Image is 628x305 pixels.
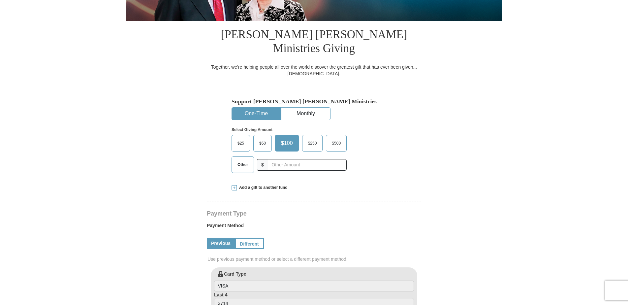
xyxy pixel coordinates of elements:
[234,160,251,170] span: Other
[232,98,396,105] h5: Support [PERSON_NAME] [PERSON_NAME] Ministries
[232,108,281,120] button: One-Time
[305,138,320,148] span: $250
[237,185,288,190] span: Add a gift to another fund
[207,211,421,216] h4: Payment Type
[207,222,421,232] label: Payment Method
[281,108,330,120] button: Monthly
[257,159,268,171] span: $
[207,238,235,249] a: Previous
[278,138,296,148] span: $100
[207,64,421,77] div: Together, we're helping people all over the world discover the greatest gift that has ever been g...
[232,127,272,132] strong: Select Giving Amount
[207,21,421,64] h1: [PERSON_NAME] [PERSON_NAME] Ministries Giving
[207,256,422,262] span: Use previous payment method or select a different payment method.
[234,138,247,148] span: $25
[329,138,344,148] span: $500
[214,271,414,292] label: Card Type
[235,238,264,249] a: Different
[256,138,269,148] span: $50
[214,281,414,292] input: Card Type
[268,159,347,171] input: Other Amount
